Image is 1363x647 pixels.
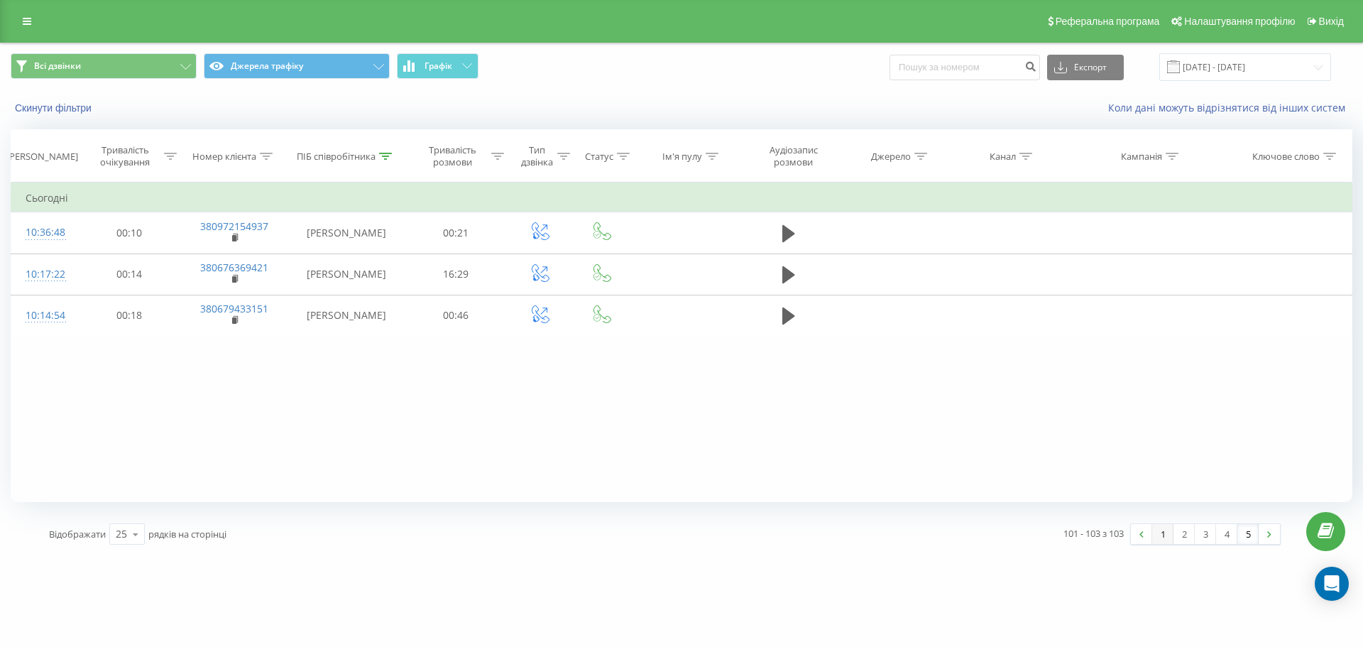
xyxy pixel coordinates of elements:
[204,53,390,79] button: Джерела трафіку
[11,53,197,79] button: Всі дзвінки
[662,151,702,163] div: Ім'я пулу
[1184,16,1295,27] span: Налаштування профілю
[11,184,1352,212] td: Сьогодні
[116,527,127,541] div: 25
[288,254,404,295] td: [PERSON_NAME]
[297,151,376,163] div: ПІБ співробітника
[1063,526,1124,540] div: 101 - 103 з 103
[77,254,181,295] td: 00:14
[6,151,78,163] div: [PERSON_NAME]
[1237,524,1259,544] a: 5
[752,144,835,168] div: Аудіозапис розмови
[889,55,1040,80] input: Пошук за номером
[77,295,181,336] td: 00:18
[26,219,63,246] div: 10:36:48
[1252,151,1320,163] div: Ключове слово
[200,261,268,274] a: 380676369421
[200,302,268,315] a: 380679433151
[1173,524,1195,544] a: 2
[425,61,452,71] span: Графік
[77,212,181,254] td: 00:10
[1056,16,1160,27] span: Реферальна програма
[288,212,404,254] td: [PERSON_NAME]
[1195,524,1216,544] a: 3
[990,151,1016,163] div: Канал
[404,254,508,295] td: 16:29
[1216,524,1237,544] a: 4
[1121,151,1162,163] div: Кампанія
[1108,101,1352,114] a: Коли дані можуть відрізнятися вiд інших систем
[90,144,161,168] div: Тривалість очікування
[585,151,613,163] div: Статус
[49,528,106,540] span: Відображати
[1047,55,1124,80] button: Експорт
[192,151,256,163] div: Номер клієнта
[34,60,81,72] span: Всі дзвінки
[520,144,554,168] div: Тип дзвінка
[288,295,404,336] td: [PERSON_NAME]
[200,219,268,233] a: 380972154937
[871,151,911,163] div: Джерело
[404,212,508,254] td: 00:21
[1319,16,1344,27] span: Вихід
[417,144,488,168] div: Тривалість розмови
[1315,567,1349,601] div: Open Intercom Messenger
[397,53,478,79] button: Графік
[1152,524,1173,544] a: 1
[26,302,63,330] div: 10:14:54
[26,261,63,288] div: 10:17:22
[11,102,99,114] button: Скинути фільтри
[148,528,226,540] span: рядків на сторінці
[404,295,508,336] td: 00:46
